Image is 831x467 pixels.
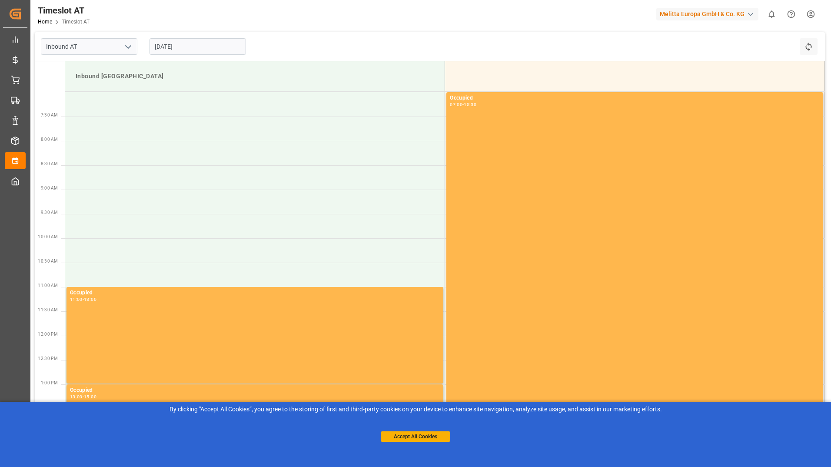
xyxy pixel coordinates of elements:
[656,8,758,20] div: Melitta Europa GmbH & Co. KG
[150,38,246,55] input: DD.MM.YYYY
[41,113,58,117] span: 7:30 AM
[41,161,58,166] span: 8:30 AM
[84,297,96,301] div: 13:00
[38,283,58,288] span: 11:00 AM
[6,405,825,414] div: By clicking "Accept All Cookies”, you agree to the storing of first and third-party cookies on yo...
[38,307,58,312] span: 11:30 AM
[72,68,438,84] div: Inbound [GEOGRAPHIC_DATA]
[41,380,58,385] span: 1:00 PM
[450,94,820,103] div: Occupied
[70,395,83,399] div: 13:00
[70,289,440,297] div: Occupied
[38,332,58,337] span: 12:00 PM
[762,4,781,24] button: show 0 new notifications
[450,103,462,107] div: 07:00
[38,356,58,361] span: 12:30 PM
[41,210,58,215] span: 9:30 AM
[41,137,58,142] span: 8:00 AM
[41,186,58,190] span: 9:00 AM
[38,259,58,264] span: 10:30 AM
[121,40,134,53] button: open menu
[70,297,83,301] div: 11:00
[462,103,464,107] div: -
[83,297,84,301] div: -
[83,395,84,399] div: -
[38,234,58,239] span: 10:00 AM
[464,103,476,107] div: 15:30
[38,4,90,17] div: Timeslot AT
[70,386,440,395] div: Occupied
[381,431,450,442] button: Accept All Cookies
[84,395,96,399] div: 15:00
[781,4,801,24] button: Help Center
[656,6,762,22] button: Melitta Europa GmbH & Co. KG
[38,19,52,25] a: Home
[41,38,137,55] input: Type to search/select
